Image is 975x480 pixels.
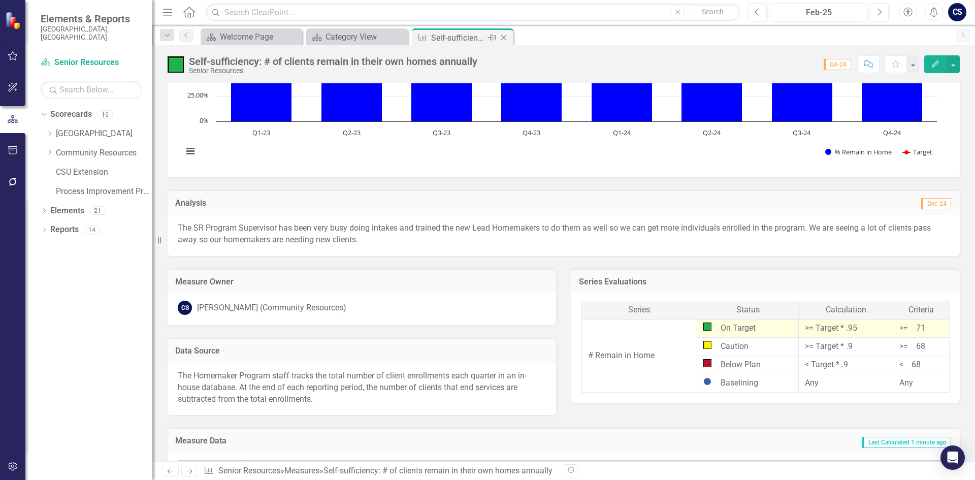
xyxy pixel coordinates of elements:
a: Measures [284,466,319,475]
div: 21 [89,206,106,215]
img: Below Plan [703,359,711,367]
span: Last Calculated 1 minute ago [862,437,951,448]
th: Series [582,301,697,319]
th: Calculation [799,301,893,319]
td: # Remain in Home [582,319,697,392]
a: Scorecards [50,109,92,120]
td: Any [893,374,950,392]
div: [PERSON_NAME] (Community Resources) [197,302,346,314]
td: < 68 [893,356,950,374]
th: Status [697,301,799,319]
td: >= Target * .95 [799,319,893,338]
input: Search ClearPoint... [206,4,740,21]
td: < Target * .9 [799,356,893,374]
text: Q4-23 [523,128,540,137]
text: Q3-24 [793,128,811,137]
text: 0% [200,116,209,125]
a: CSU Extension [56,167,152,178]
td: >= 71 [893,319,950,338]
img: On Target [168,56,184,73]
p: The Homemaker Program staff tracks the total number of client enrollments each quarter in an in-h... [178,370,546,405]
div: Senior Resources [189,67,477,75]
a: Community Resources [56,147,152,159]
a: Senior Resources [218,466,280,475]
div: Welcome Page [220,30,300,43]
div: 16 [97,110,113,119]
button: Feb-25 [770,3,867,21]
h3: Data Source [175,346,548,356]
button: Show % Remain in Home [825,147,892,156]
div: Feb-25 [773,7,864,19]
img: Baselining [703,377,711,386]
text: Q1-24 [613,128,631,137]
text: Q1-23 [252,128,270,137]
a: [GEOGRAPHIC_DATA] [56,128,152,140]
div: Category View [326,30,405,43]
img: Caution [703,341,711,349]
svg: Interactive chart [178,15,942,167]
button: Show Target [903,147,933,156]
td: Any [799,374,893,392]
img: On Target [703,323,711,331]
div: Below Plan [703,359,793,371]
a: Category View [309,30,405,43]
span: Q4-24 [824,59,851,70]
div: CS [178,301,192,315]
text: Q4-24 [883,128,901,137]
text: Q3-23 [433,128,450,137]
h3: Measure Data [175,436,458,445]
a: Welcome Page [203,30,300,43]
div: 14 [84,226,100,234]
div: Chart. Highcharts interactive chart. [178,15,950,167]
h3: Measure Owner [175,277,548,286]
a: Reports [50,224,79,236]
div: Self-sufficiency: # of clients remain in their own homes annually [431,31,485,44]
text: Q2-23 [343,128,361,137]
small: [GEOGRAPHIC_DATA], [GEOGRAPHIC_DATA] [41,25,142,42]
td: >= Target * .9 [799,338,893,356]
div: Self-sufficiency: # of clients remain in their own homes annually [189,56,477,67]
span: Elements & Reports [41,13,142,25]
a: Senior Resources [41,57,142,69]
h3: Analysis [175,199,564,208]
a: Elements [50,205,84,217]
p: The SR Program Supervisor has been very busy doing intakes and trained the new Lead Homemakers to... [178,222,950,246]
text: Q2-24 [703,128,721,137]
button: CS [948,3,966,21]
img: ClearPoint Strategy [5,12,23,29]
div: Baselining [703,377,793,389]
div: Self-sufficiency: # of clients remain in their own homes annually [323,466,552,475]
div: » » [204,465,556,477]
span: Dec-24 [921,198,951,209]
text: 25.00% [187,90,209,100]
button: Search [687,5,738,19]
div: On Target [703,323,793,334]
div: Caution [703,341,793,353]
th: Criteria [893,301,950,319]
button: View chart menu, Chart [183,144,198,158]
h3: Series Evaluations [579,277,952,286]
span: Search [702,8,724,16]
td: >= 68 [893,338,950,356]
div: Open Intercom Messenger [940,445,965,470]
a: Process Improvement Program [56,186,152,198]
input: Search Below... [41,81,142,99]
